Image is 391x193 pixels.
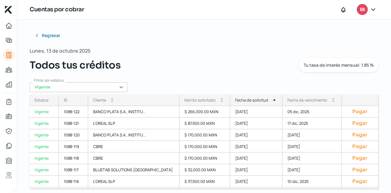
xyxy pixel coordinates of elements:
button: Regresar [30,29,65,42]
div: Cliente [93,97,106,103]
div: $ 170,000.00 MXN [180,153,230,164]
i: arrow_drop_down [221,100,223,102]
a: Vigente [30,153,59,164]
div: [DATE] [283,129,342,141]
div: $ 170,000.00 MXN [180,129,230,141]
div: 10 dic, 2025 [283,176,342,187]
a: Mi contrato [3,96,15,108]
div: $ 87,500.00 MXN [180,118,230,129]
a: Vigente [30,118,59,129]
a: Vigente [30,164,59,176]
button: Pagar [347,109,374,115]
div: [DATE] [230,141,283,153]
div: L'OREAL SLP [88,118,180,129]
a: Vigente [30,176,59,187]
span: Filtrar por estatus [34,78,64,83]
a: Pago a proveedores [3,64,15,76]
div: [DATE] [230,118,283,129]
div: 1088-119 [59,141,88,153]
div: $ 170,000.00 MXN [180,141,230,153]
div: Fecha de solicitud [235,97,268,103]
a: Documentos [3,140,15,152]
div: 1088-120 [59,129,88,141]
div: Monto solicitado [185,97,216,103]
div: [DATE] [230,106,283,118]
div: [DATE] [230,129,283,141]
div: [DATE] [230,153,283,164]
button: Pagar [347,178,374,184]
div: Estatus [35,97,49,103]
div: [DATE] [230,176,283,187]
div: CBRE [88,141,180,153]
a: Inicio [3,20,15,32]
i: arrow_drop_down [332,100,334,102]
div: BANCO PLATA S.A., INSTITU... [88,106,180,118]
div: L'OREAL SLP [88,176,180,187]
span: Regresar [42,33,60,38]
div: $ 37,500.00 MXN [180,176,230,187]
span: Tu tasa de interés mensual: 1.85 % [304,63,374,67]
a: Vigente [30,129,59,141]
div: 1088-118 [59,153,88,164]
button: Pagar [347,155,374,161]
a: Información general [3,110,15,123]
a: Buró de crédito [3,154,15,167]
a: Referencias [3,169,15,181]
a: Vigente [30,141,59,153]
button: Pagar [347,120,374,126]
div: BLUETAB SOLUTIONS [GEOGRAPHIC_DATA] [88,164,180,176]
div: $ 266,000.00 MXN [180,106,230,118]
a: Mis finanzas [3,78,15,91]
h1: Cuentas por cobrar [30,5,84,14]
span: Lunes, 13 de octubre 2025 [30,46,90,55]
button: Pagar [347,143,374,150]
a: Representantes [3,125,15,137]
div: ID [64,97,68,103]
i: arrow_drop_down [111,100,113,102]
div: [DATE] [230,164,283,176]
button: Pagar [347,132,374,138]
a: Adelantar facturas [3,34,15,46]
div: 1088-116 [59,176,88,187]
div: 1088-121 [59,118,88,129]
div: 17 dic, 2025 [283,118,342,129]
div: Fecha de vencimiento [287,97,327,103]
div: 1088-122 [59,106,88,118]
a: Tus créditos [3,49,15,61]
div: [DATE] [283,164,342,176]
div: BANCO PLATA S.A., INSTITU... [88,129,180,141]
div: [DATE] [283,141,342,153]
div: $ 32,000.00 MXN [180,164,230,176]
span: Todos tus créditos [30,58,121,72]
span: EB [360,6,365,13]
div: [DATE] [283,153,342,164]
a: Vigente [30,106,59,118]
div: CBRE [88,153,180,164]
div: 05 dic, 2025 [283,106,342,118]
button: Pagar [347,167,374,173]
div: 1088-117 [59,164,88,176]
i: arrow_drop_up [273,99,276,101]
